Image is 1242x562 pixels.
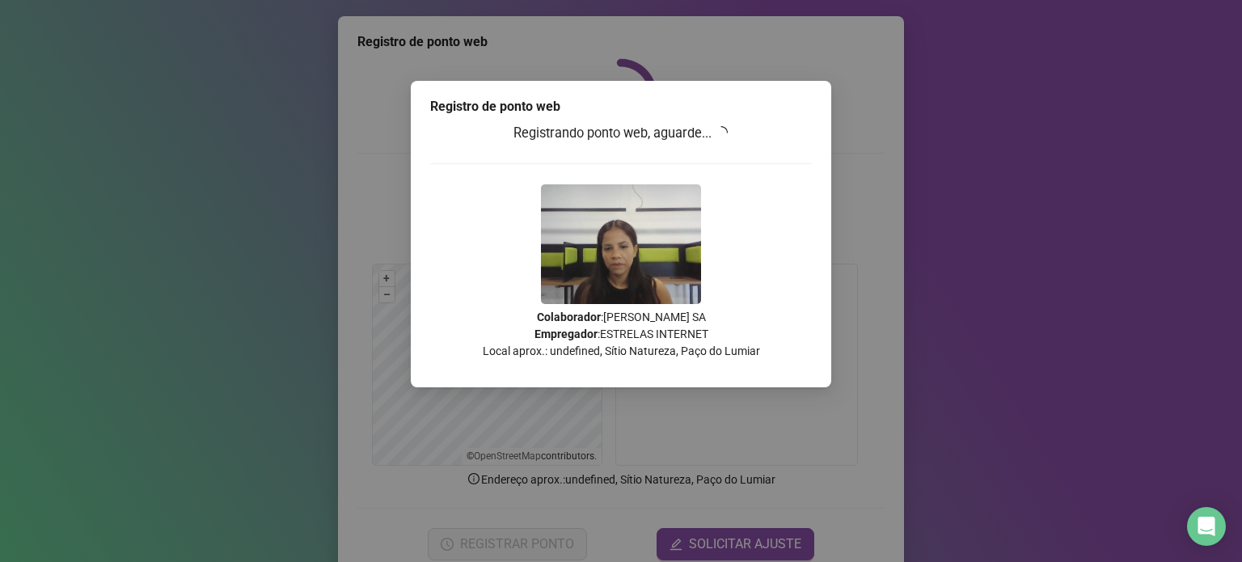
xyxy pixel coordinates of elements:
span: loading [715,126,728,139]
p: : [PERSON_NAME] SA : ESTRELAS INTERNET Local aprox.: undefined, Sítio Natureza, Paço do Lumiar [430,309,812,360]
strong: Empregador [534,327,598,340]
img: 2Q== [541,184,701,304]
div: Registro de ponto web [430,97,812,116]
div: Open Intercom Messenger [1187,507,1226,546]
strong: Colaborador [537,311,601,323]
h3: Registrando ponto web, aguarde... [430,123,812,144]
